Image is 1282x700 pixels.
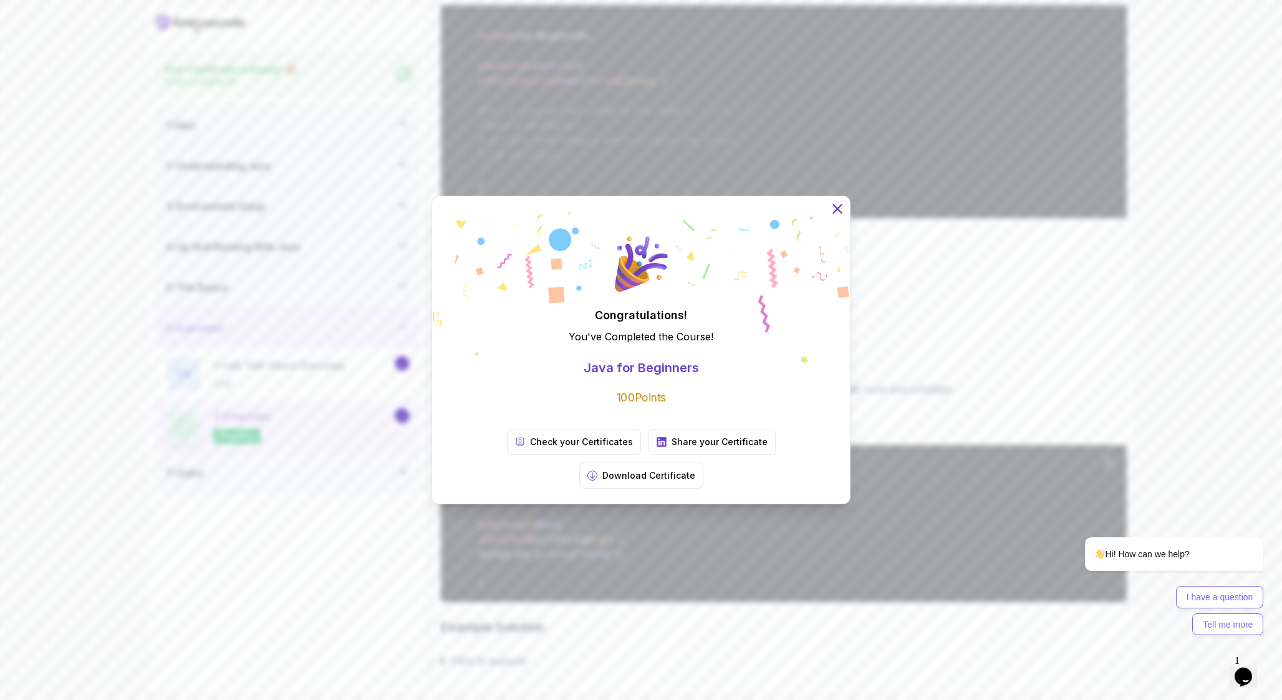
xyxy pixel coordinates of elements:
iframe: chat widget [1045,385,1270,644]
p: Share your Certificate [672,436,768,448]
button: Download Certificate [579,463,703,489]
p: Check your Certificates [530,436,633,448]
a: Check your Certificates [507,429,641,455]
iframe: chat widget [1230,650,1270,688]
p: Download Certificate [602,469,695,482]
a: Share your Certificate [648,429,776,455]
p: Java for Beginners [584,359,699,376]
p: 100 Points [617,390,666,406]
